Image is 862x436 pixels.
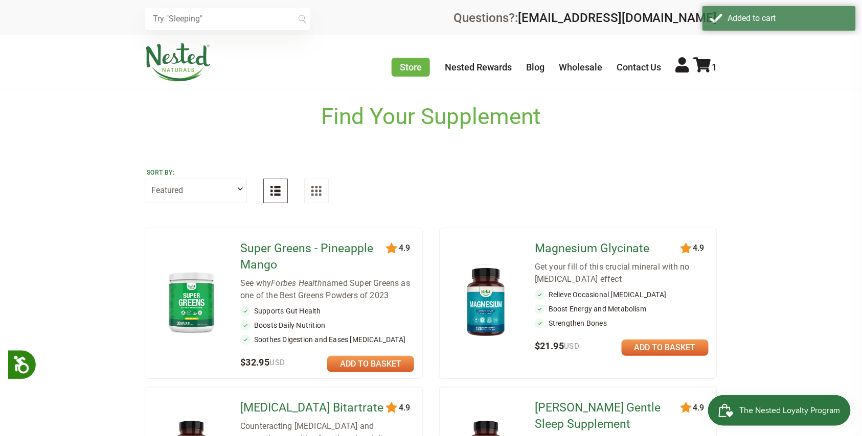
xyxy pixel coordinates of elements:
[559,62,602,72] a: Wholesale
[535,341,580,351] span: $21.95
[535,240,683,257] a: Magnesium Glycinate
[271,278,322,288] em: Forbes Health
[162,268,221,336] img: Super Greens - Pineapple Mango
[564,342,579,351] span: USD
[147,168,245,177] label: Sort by:
[240,320,414,330] li: Boosts Daily Nutrition
[240,277,414,302] div: See why named Super Greens as one of the Best Greens Powders of 2023
[456,263,516,341] img: Magnesium Glycinate
[240,306,414,316] li: Supports Gut Health
[535,289,709,300] li: Relieve Occasional [MEDICAL_DATA]
[535,400,683,432] a: [PERSON_NAME] Gentle Sleep Supplement
[526,62,545,72] a: Blog
[535,261,709,285] div: Get your fill of this crucial mineral with no [MEDICAL_DATA] effect
[311,186,322,196] img: Grid
[269,358,285,367] span: USD
[145,43,211,82] img: Nested Naturals
[453,12,717,24] div: Questions?:
[445,62,512,72] a: Nested Rewards
[240,240,388,273] a: Super Greens - Pineapple Mango
[145,8,310,30] input: Try "Sleeping"
[708,395,852,426] iframe: Button to open loyalty program pop-up
[712,62,717,72] span: 1
[240,357,285,368] span: $32.95
[270,186,281,196] img: List
[535,304,709,314] li: Boost Energy and Metabolism
[240,334,414,345] li: Soothes Digestion and Eases [MEDICAL_DATA]
[694,62,717,72] a: 1
[518,11,717,25] a: [EMAIL_ADDRESS][DOMAIN_NAME]
[240,400,388,416] a: [MEDICAL_DATA] Bitartrate
[617,62,662,72] a: Contact Us
[535,318,709,328] li: Strengthen Bones
[392,58,430,77] a: Store
[728,14,848,23] div: Added to cart
[322,104,541,130] h1: Find Your Supplement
